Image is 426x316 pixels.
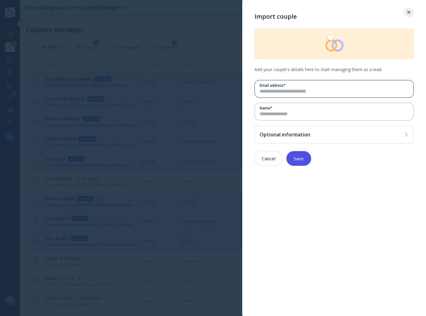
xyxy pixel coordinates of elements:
[260,131,402,138] div: Optional information
[286,151,311,166] button: Save
[254,12,414,29] div: Import couple
[260,105,409,111] div: Name *
[294,156,304,161] div: Save
[262,156,275,161] div: Cancel
[260,83,409,88] div: Email address *
[254,151,283,166] button: Cancel
[254,59,414,80] div: Add your couple's details here to start managing them as a lead.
